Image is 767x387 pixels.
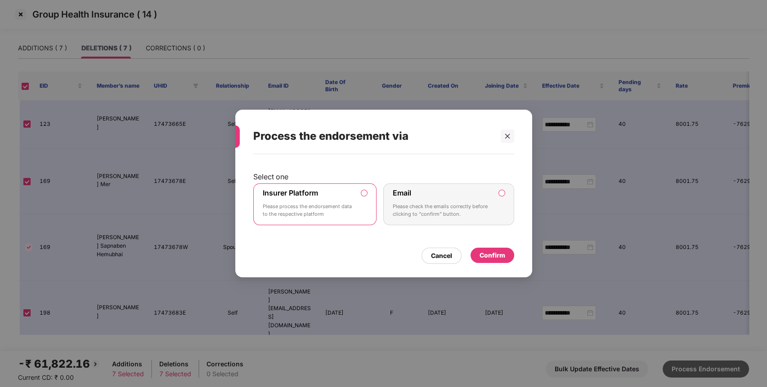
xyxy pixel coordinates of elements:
input: Insurer PlatformPlease process the endorsement data to the respective platform [361,190,367,196]
p: Select one [253,172,514,181]
p: Please check the emails correctly before clicking to “confirm” button. [392,203,492,218]
div: Process the endorsement via [253,119,493,154]
span: close [504,133,510,139]
input: EmailPlease check the emails correctly before clicking to “confirm” button. [499,190,505,196]
div: Cancel [431,251,452,261]
div: Confirm [480,250,505,260]
p: Please process the endorsement data to the respective platform [263,203,354,218]
label: Email [392,188,411,197]
label: Insurer Platform [263,188,318,197]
